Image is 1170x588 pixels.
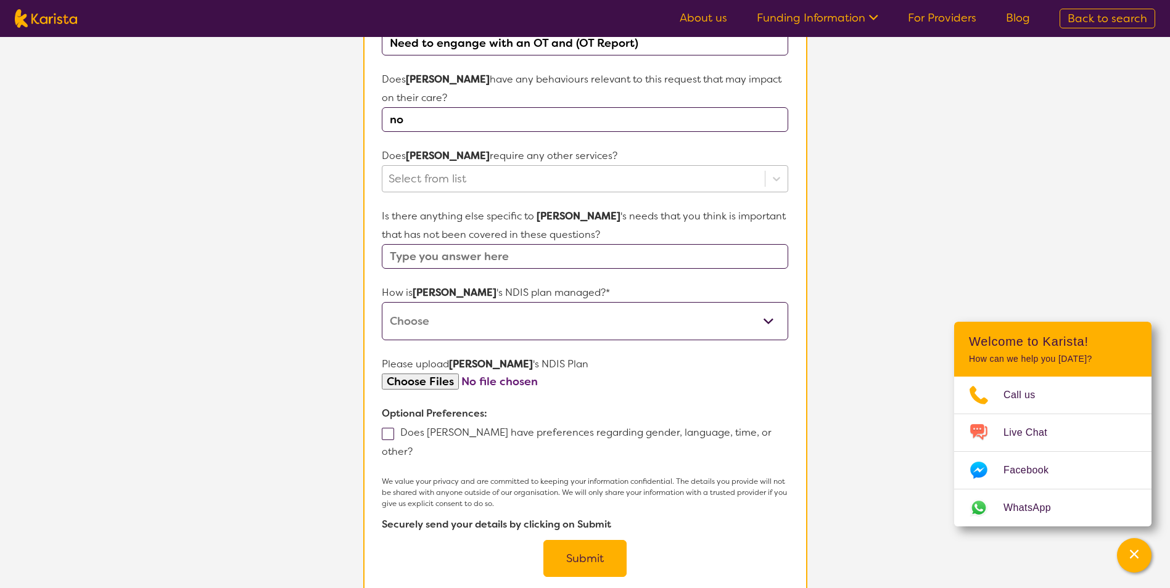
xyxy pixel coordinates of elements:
strong: [PERSON_NAME] [406,149,490,162]
p: Is there anything else specific to 's needs that you think is important that has not been covered... [382,207,788,244]
label: Does [PERSON_NAME] have preferences regarding gender, language, time, or other? [382,426,772,458]
a: Back to search [1060,9,1155,28]
a: Web link opens in a new tab. [954,489,1151,526]
strong: [PERSON_NAME] [537,210,620,223]
strong: [PERSON_NAME] [406,73,490,86]
span: Back to search [1068,11,1147,26]
p: Please upload 's NDIS Plan [382,355,788,374]
b: Optional Preferences: [382,407,487,420]
strong: [PERSON_NAME] [449,357,533,370]
div: Channel Menu [954,322,1151,526]
p: Does have any behaviours relevant to this request that may impact on their care? [382,70,788,107]
span: Live Chat [1003,423,1062,442]
input: Please briefly explain [382,107,788,132]
a: Funding Information [757,10,878,25]
span: Facebook [1003,461,1063,480]
b: Securely send your details by clicking on Submit [382,518,611,531]
img: Karista logo [15,9,77,28]
a: Blog [1006,10,1030,25]
a: About us [680,10,727,25]
button: Submit [543,540,627,577]
a: For Providers [908,10,976,25]
p: Does require any other services? [382,147,788,165]
strong: [PERSON_NAME] [413,286,496,299]
span: Call us [1003,386,1050,404]
p: We value your privacy and are committed to keeping your information confidential. The details you... [382,476,788,509]
button: Channel Menu [1117,538,1151,573]
p: How is 's NDIS plan managed?* [382,284,788,302]
span: WhatsApp [1003,499,1066,517]
ul: Choose channel [954,377,1151,526]
input: Type you answer here [382,31,788,55]
input: Type you answer here [382,244,788,269]
p: How can we help you [DATE]? [969,354,1137,364]
h2: Welcome to Karista! [969,334,1137,349]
